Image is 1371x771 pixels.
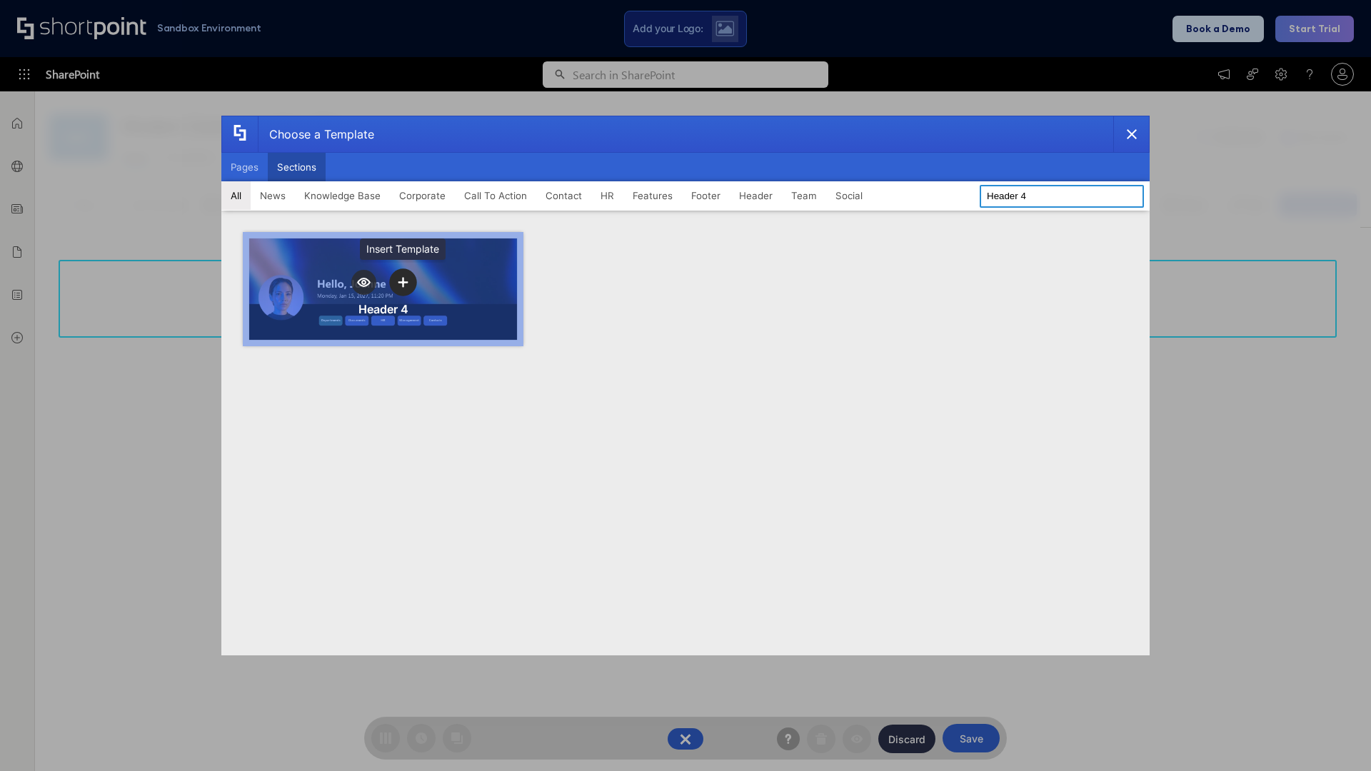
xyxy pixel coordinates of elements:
button: Footer [682,181,730,210]
input: Search [980,185,1144,208]
button: Pages [221,153,268,181]
button: Call To Action [455,181,536,210]
button: News [251,181,295,210]
div: template selector [221,116,1150,655]
button: Knowledge Base [295,181,390,210]
button: Corporate [390,181,455,210]
button: All [221,181,251,210]
div: Header 4 [358,302,408,316]
button: Sections [268,153,326,181]
button: HR [591,181,623,210]
button: Contact [536,181,591,210]
button: Social [826,181,872,210]
button: Features [623,181,682,210]
div: Choose a Template [258,116,374,152]
button: Header [730,181,782,210]
button: Team [782,181,826,210]
iframe: Chat Widget [1300,702,1371,771]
